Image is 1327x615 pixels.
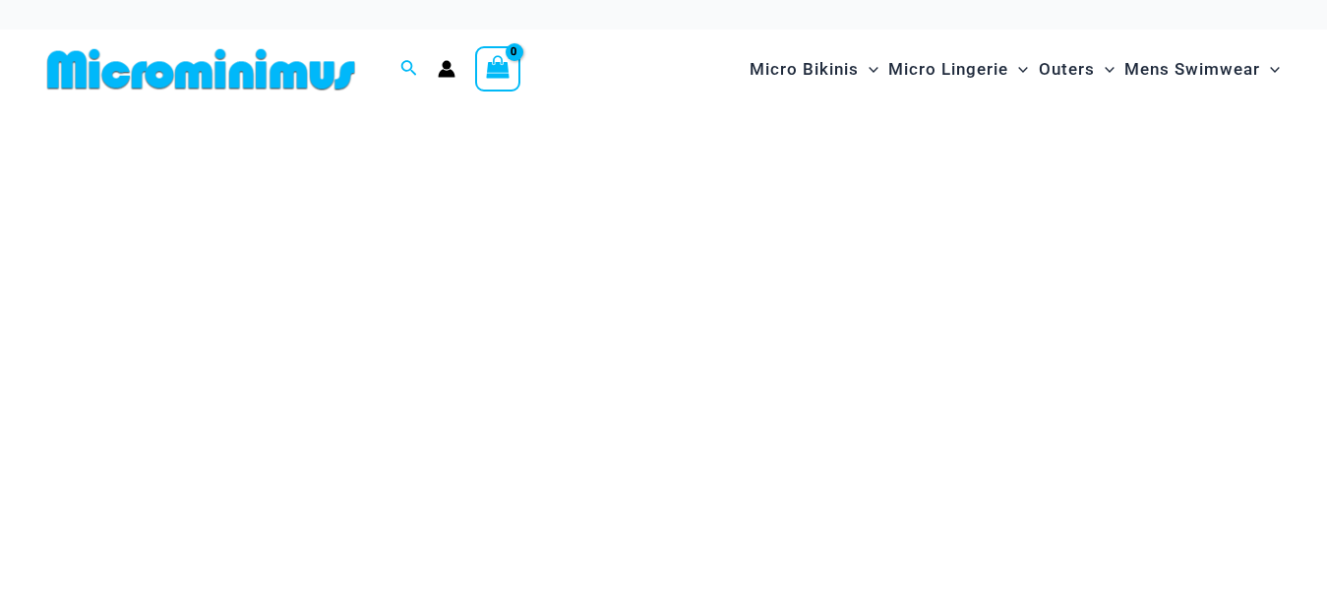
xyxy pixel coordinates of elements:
[1119,39,1285,99] a: Mens SwimwearMenu ToggleMenu Toggle
[888,44,1008,94] span: Micro Lingerie
[475,46,520,92] a: View Shopping Cart, empty
[1124,44,1260,94] span: Mens Swimwear
[1095,44,1115,94] span: Menu Toggle
[859,44,878,94] span: Menu Toggle
[745,39,883,99] a: Micro BikinisMenu ToggleMenu Toggle
[1008,44,1028,94] span: Menu Toggle
[1260,44,1280,94] span: Menu Toggle
[742,36,1288,102] nav: Site Navigation
[1034,39,1119,99] a: OutersMenu ToggleMenu Toggle
[1039,44,1095,94] span: Outers
[39,47,363,92] img: MM SHOP LOGO FLAT
[438,60,455,78] a: Account icon link
[400,57,418,82] a: Search icon link
[750,44,859,94] span: Micro Bikinis
[883,39,1033,99] a: Micro LingerieMenu ToggleMenu Toggle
